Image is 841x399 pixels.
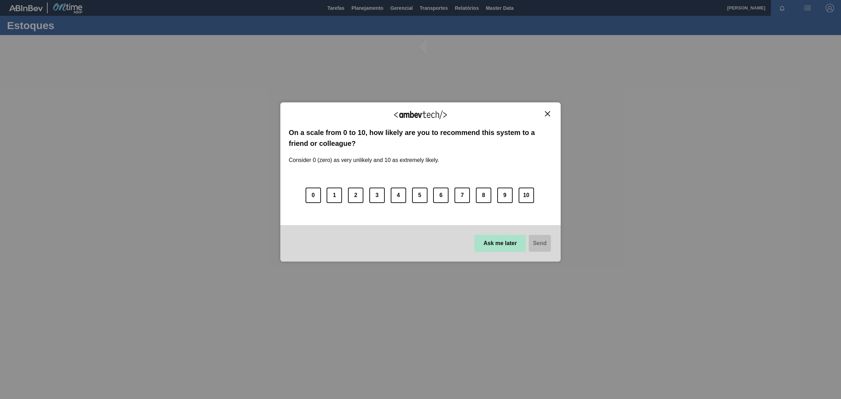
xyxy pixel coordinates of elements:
[391,188,406,203] button: 4
[474,235,526,252] button: Ask me later
[454,188,470,203] button: 7
[289,149,439,163] label: Consider 0 (zero) as very unlikely and 10 as extremely likely.
[545,111,550,116] img: Close
[519,188,534,203] button: 10
[348,188,363,203] button: 2
[394,110,447,119] img: Logo Ambevtech
[543,111,552,117] button: Close
[306,188,321,203] button: 0
[327,188,342,203] button: 1
[476,188,491,203] button: 8
[369,188,385,203] button: 3
[289,127,552,149] label: On a scale from 0 to 10, how likely are you to recommend this system to a friend or colleague?
[433,188,449,203] button: 6
[497,188,513,203] button: 9
[412,188,428,203] button: 5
